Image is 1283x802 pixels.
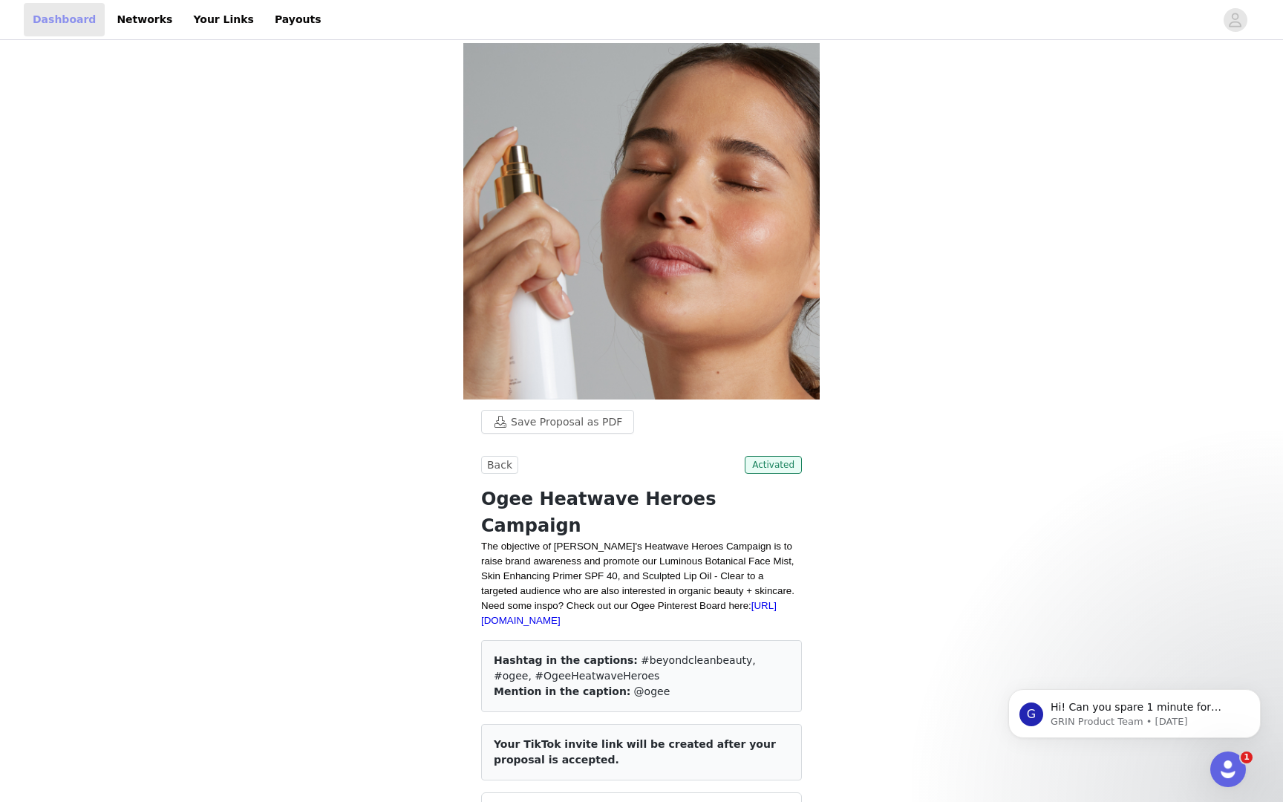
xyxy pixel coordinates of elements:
[481,600,777,626] span: Need some inspo? Check out our Ogee Pinterest Board here:
[494,685,630,697] span: Mention in the caption:
[1228,8,1242,32] div: avatar
[481,541,794,581] span: The objective of [PERSON_NAME]'s Heatwave Heroes Campaign is to raise brand awareness and promote...
[494,654,638,666] span: Hashtag in the captions:
[1241,752,1253,763] span: 1
[481,410,634,434] button: Save Proposal as PDF
[266,3,330,36] a: Payouts
[24,3,105,36] a: Dashboard
[184,3,263,36] a: Your Links
[634,685,670,697] span: @ogee
[463,43,820,400] img: campaign image
[481,486,802,539] h1: Ogee Heatwave Heroes Campaign
[1210,752,1246,787] iframe: Intercom live chat
[481,456,518,474] button: Back
[108,3,181,36] a: Networks
[745,456,802,474] span: Activated
[986,658,1283,762] iframe: Intercom notifications message
[494,738,776,766] span: Your TikTok invite link will be created after your proposal is accepted.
